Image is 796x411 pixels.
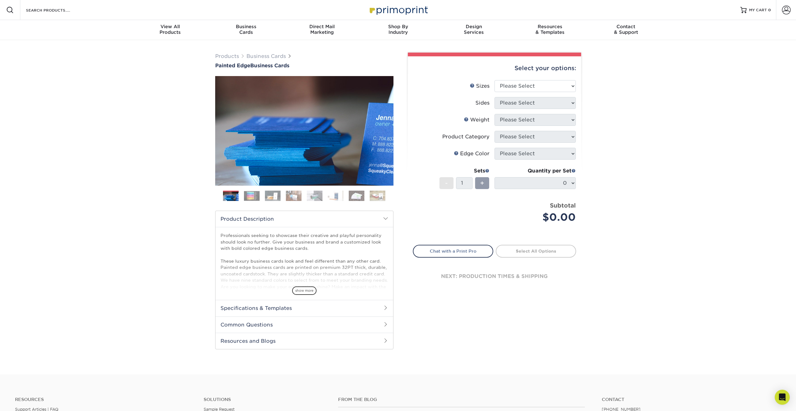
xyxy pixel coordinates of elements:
[132,24,208,35] div: Products
[25,6,86,14] input: SEARCH PRODUCTS.....
[215,42,393,220] img: Painted Edge 01
[284,20,360,40] a: Direct MailMarketing
[413,245,493,257] a: Chat with a Print Pro
[454,150,489,157] div: Edge Color
[494,167,576,175] div: Quantity per Set
[512,20,588,40] a: Resources& Templates
[338,397,585,402] h4: From the Blog
[132,24,208,29] span: View All
[284,24,360,29] span: Direct Mail
[349,190,364,201] img: Business Cards 07
[480,178,484,188] span: +
[215,316,393,333] h2: Common Questions
[265,190,281,201] img: Business Cards 03
[439,167,489,175] div: Sets
[436,24,512,29] span: Design
[436,24,512,35] div: Services
[436,20,512,40] a: DesignServices
[360,24,436,29] span: Shop By
[775,390,790,405] div: Open Intercom Messenger
[464,116,489,124] div: Weight
[360,20,436,40] a: Shop ByIndustry
[360,24,436,35] div: Industry
[204,397,329,402] h4: Solutions
[413,258,576,295] div: next: production times & shipping
[588,24,664,29] span: Contact
[223,188,239,204] img: Business Cards 01
[215,211,393,227] h2: Product Description
[367,3,429,17] img: Primoprint
[284,24,360,35] div: Marketing
[496,245,576,257] a: Select All Options
[244,191,260,201] img: Business Cards 02
[413,56,576,80] div: Select your options:
[328,190,343,201] img: Business Cards 06
[208,24,284,35] div: Cards
[442,133,489,141] div: Product Category
[499,210,576,225] div: $0.00
[246,53,286,59] a: Business Cards
[215,300,393,316] h2: Specifications & Templates
[370,190,385,201] img: Business Cards 08
[470,82,489,90] div: Sizes
[221,232,388,353] p: Professionals seeking to showcase their creative and playful personality should look no further. ...
[512,24,588,29] span: Resources
[749,8,767,13] span: MY CART
[215,63,393,69] h1: Business Cards
[132,20,208,40] a: View AllProducts
[307,190,322,201] img: Business Cards 05
[445,178,448,188] span: -
[208,20,284,40] a: BusinessCards
[215,53,239,59] a: Products
[215,63,250,69] span: Painted Edge
[602,397,781,402] a: Contact
[512,24,588,35] div: & Templates
[215,63,393,69] a: Painted EdgeBusiness Cards
[286,190,302,201] img: Business Cards 04
[588,20,664,40] a: Contact& Support
[292,286,317,295] span: show more
[215,333,393,349] h2: Resources and Blogs
[475,99,489,107] div: Sides
[768,8,771,12] span: 0
[550,202,576,209] strong: Subtotal
[588,24,664,35] div: & Support
[208,24,284,29] span: Business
